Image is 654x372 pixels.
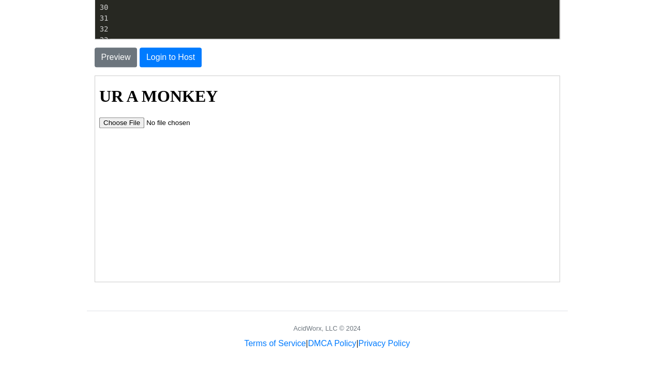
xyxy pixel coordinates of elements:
h1: UR A MONKEY [4,11,460,30]
div: 32 [95,24,110,35]
div: 31 [95,13,110,24]
div: AcidWorx, LLC © 2024 [293,323,360,333]
a: Terms of Service [244,339,306,348]
button: Preview [95,48,138,67]
div: 33 [95,35,110,45]
a: Privacy Policy [358,339,410,348]
div: 30 [95,2,110,13]
div: | | [244,337,409,350]
a: DMCA Policy [308,339,356,348]
button: Login to Host [140,48,202,67]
